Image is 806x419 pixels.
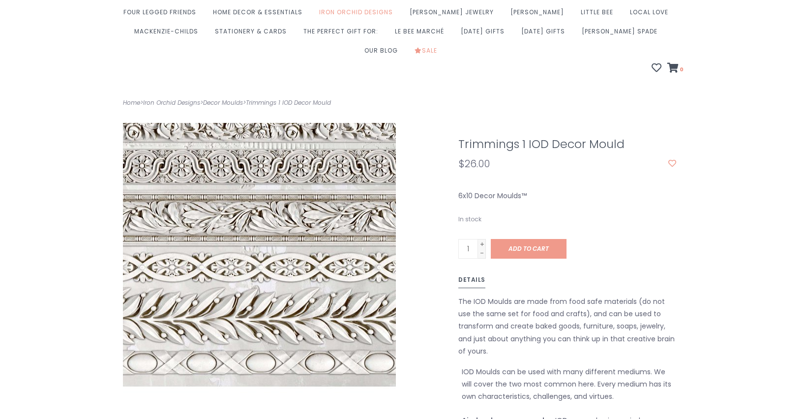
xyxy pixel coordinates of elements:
[134,25,203,44] a: MacKenzie-Childs
[319,5,398,25] a: Iron Orchid Designs
[458,215,481,223] span: In stock
[451,190,684,202] div: 6x10 Decor Moulds™
[491,239,567,259] a: Add to cart
[508,244,549,253] span: Add to cart
[213,5,307,25] a: Home Decor & Essentials
[679,65,684,73] span: 0
[415,44,442,63] a: Sale
[462,367,671,401] span: IOD Moulds can be used with many different mediums. We will cover the two most common here. Every...
[215,25,292,44] a: Stationery & Cards
[582,25,662,44] a: [PERSON_NAME] Spade
[458,296,676,358] div: The IOD Moulds are made from food safe materials (do not use the same set for food and crafts), a...
[630,5,673,25] a: Local Love
[668,159,676,169] a: Add to wishlist
[143,98,200,107] a: Iron Orchid Designs
[478,239,486,248] a: +
[581,5,618,25] a: Little Bee
[521,25,570,44] a: [DATE] Gifts
[458,157,490,171] span: $26.00
[123,98,140,107] a: Home
[203,98,243,107] a: Decor Moulds
[395,25,449,44] a: Le Bee Marché
[364,44,403,63] a: Our Blog
[116,97,403,108] div: > > >
[458,274,485,288] a: Details
[667,64,684,74] a: 0
[478,248,486,257] a: -
[458,138,676,150] h1: Trimmings 1 IOD Decor Mould
[510,5,569,25] a: [PERSON_NAME]
[303,25,383,44] a: The perfect gift for:
[123,5,201,25] a: Four Legged Friends
[246,98,331,107] a: Trimmings 1 IOD Decor Mould
[410,5,499,25] a: [PERSON_NAME] Jewelry
[461,25,509,44] a: [DATE] Gifts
